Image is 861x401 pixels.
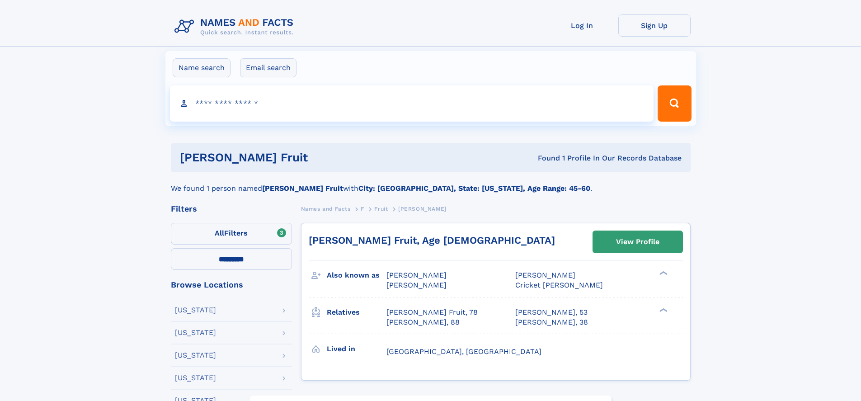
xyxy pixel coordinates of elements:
[515,307,588,317] a: [PERSON_NAME], 53
[171,14,301,39] img: Logo Names and Facts
[386,281,447,289] span: [PERSON_NAME]
[301,203,351,214] a: Names and Facts
[515,281,603,289] span: Cricket [PERSON_NAME]
[175,329,216,336] div: [US_STATE]
[175,352,216,359] div: [US_STATE]
[593,231,682,253] a: View Profile
[175,374,216,382] div: [US_STATE]
[423,153,682,163] div: Found 1 Profile In Our Records Database
[515,271,575,279] span: [PERSON_NAME]
[180,152,423,163] h1: [PERSON_NAME] Fruit
[657,307,668,313] div: ❯
[515,317,588,327] a: [PERSON_NAME], 38
[386,317,460,327] a: [PERSON_NAME], 88
[171,281,292,289] div: Browse Locations
[327,268,386,283] h3: Also known as
[171,205,292,213] div: Filters
[546,14,618,37] a: Log In
[262,184,343,193] b: [PERSON_NAME] Fruit
[171,223,292,245] label: Filters
[386,271,447,279] span: [PERSON_NAME]
[398,206,447,212] span: [PERSON_NAME]
[358,184,590,193] b: City: [GEOGRAPHIC_DATA], State: [US_STATE], Age Range: 45-60
[327,341,386,357] h3: Lived in
[657,270,668,276] div: ❯
[215,229,224,237] span: All
[361,203,364,214] a: F
[309,235,555,246] a: [PERSON_NAME] Fruit, Age [DEMOGRAPHIC_DATA]
[374,203,388,214] a: Fruit
[173,58,231,77] label: Name search
[386,347,541,356] span: [GEOGRAPHIC_DATA], [GEOGRAPHIC_DATA]
[374,206,388,212] span: Fruit
[618,14,691,37] a: Sign Up
[170,85,654,122] input: search input
[658,85,691,122] button: Search Button
[386,307,478,317] a: [PERSON_NAME] Fruit, 78
[171,172,691,194] div: We found 1 person named with .
[361,206,364,212] span: F
[175,307,216,314] div: [US_STATE]
[616,231,659,252] div: View Profile
[240,58,296,77] label: Email search
[327,305,386,320] h3: Relatives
